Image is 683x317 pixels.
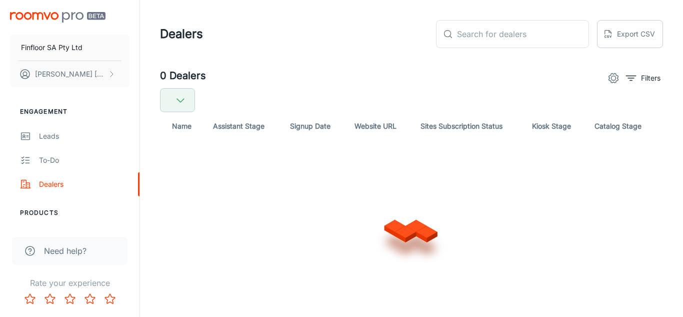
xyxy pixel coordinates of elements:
button: Rate 3 star [60,289,80,309]
div: To-do [39,155,129,166]
div: Dealers [39,179,129,190]
h1: Dealers [160,25,203,43]
button: settings [603,68,623,88]
button: Finfloor SA Pty Ltd [10,35,129,61]
th: Kiosk Stage [524,112,586,140]
button: Export CSV [597,20,663,48]
p: Finfloor SA Pty Ltd [21,42,82,53]
button: Rate 5 star [100,289,120,309]
th: Sites Subscription Status [412,112,524,140]
th: Signup Date [282,112,346,140]
img: Roomvo PRO Beta [10,12,105,23]
th: Name [160,112,205,140]
input: Search for dealers [457,20,589,48]
th: Website URL [346,112,412,140]
th: Catalog Stage [586,112,663,140]
button: [PERSON_NAME] [PERSON_NAME] [10,61,129,87]
div: Leads [39,131,129,142]
p: Rate your experience [8,277,131,289]
span: Need help? [44,245,86,257]
button: Rate 2 star [40,289,60,309]
p: Filters [641,73,660,84]
button: Rate 1 star [20,289,40,309]
p: [PERSON_NAME] [PERSON_NAME] [35,69,105,80]
th: Assistant Stage [205,112,282,140]
button: filter [623,70,663,86]
button: Rate 4 star [80,289,100,309]
h5: 0 Dealers [160,68,206,84]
